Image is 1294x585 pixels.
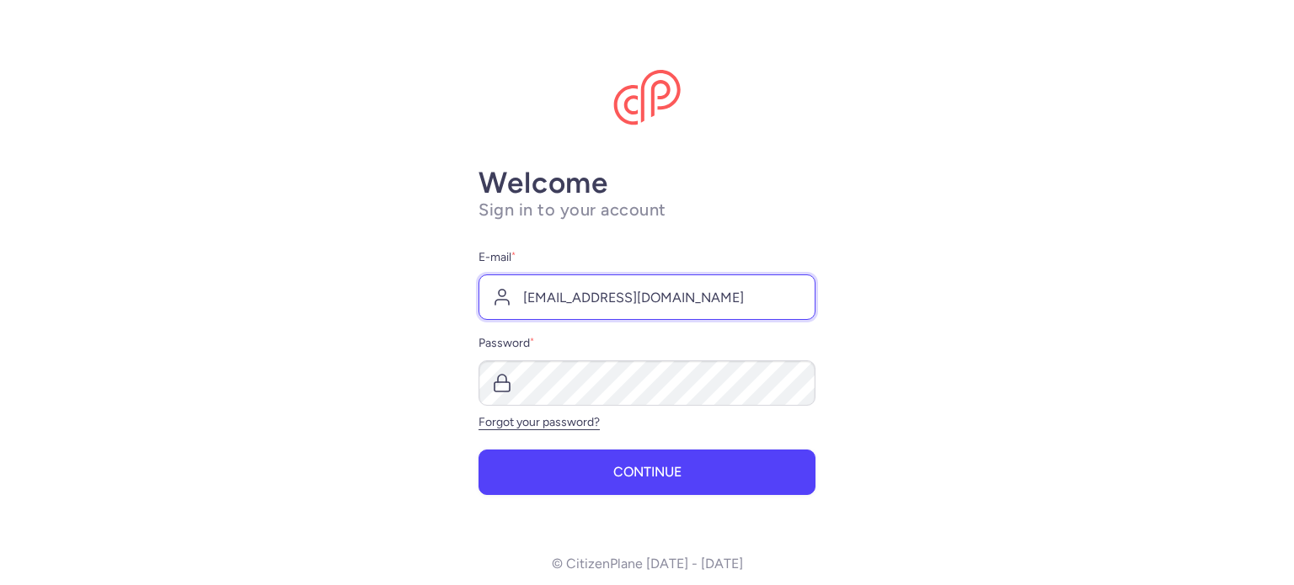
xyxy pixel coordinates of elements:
[479,333,815,354] label: Password
[479,247,815,268] label: E-mail
[479,415,600,429] a: Forgot your password?
[479,165,608,200] strong: Welcome
[479,274,815,320] input: user@example.com
[552,556,743,572] p: © CitizenPlane [DATE] - [DATE]
[613,465,682,480] span: Continue
[479,449,815,495] button: Continue
[613,70,681,125] img: CitizenPlane logo
[479,199,815,221] h1: Sign in to your account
